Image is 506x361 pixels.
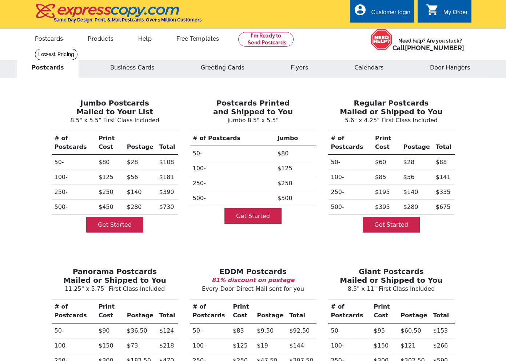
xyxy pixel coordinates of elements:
[276,57,323,78] button: Flyers
[328,338,371,353] th: 100-
[443,9,468,19] div: My Order
[96,299,124,324] th: Print Cost
[339,57,398,78] button: Calendars
[190,99,316,116] h3: Postcards Printed and Shipped to You
[393,44,464,52] span: Call
[401,131,433,155] th: Postage
[186,57,259,78] button: Greeting Cards
[76,29,125,47] a: Products
[156,323,178,338] td: $124
[328,323,371,338] th: 50-
[401,200,433,215] td: $280
[328,99,455,116] h3: Regular Postcards Mailed or Shipped to You
[433,185,455,200] td: $335
[328,116,455,125] p: 5.6" x 4.25" First Class Included
[354,3,367,16] i: account_circle
[275,191,316,206] td: $500
[190,161,275,176] th: 100-
[398,338,430,353] td: $121
[124,323,156,338] td: $36.50
[190,285,316,293] p: Every Door Direct Mail sent for you
[190,176,275,191] th: 250-
[17,57,79,78] button: Postcards
[124,338,156,353] td: $73
[52,323,96,338] th: 50-
[275,176,316,191] td: $250
[52,131,96,155] th: # of Postcards
[190,323,230,338] th: 50-
[190,191,275,206] th: 500-
[371,29,393,50] img: help
[371,9,410,19] div: Customer login
[286,338,316,353] td: $144
[426,3,439,16] i: shopping_cart
[354,8,410,17] a: account_circle Customer login
[124,185,156,200] td: $140
[430,299,455,324] th: Total
[52,170,96,185] th: 100-
[124,299,156,324] th: Postage
[52,200,96,215] th: 500-
[52,338,96,353] th: 100-
[372,155,401,170] td: $60
[405,44,464,52] a: [PHONE_NUMBER]
[254,299,286,324] th: Postage
[401,170,433,185] td: $56
[212,277,294,283] b: 81% discount on postage
[95,57,169,78] button: Business Cards
[230,338,254,353] td: $125
[372,200,401,215] td: $395
[124,155,156,170] td: $28
[156,299,178,324] th: Total
[363,217,420,233] a: Get Started
[433,200,455,215] td: $675
[328,155,372,170] th: 50-
[35,9,203,23] a: Same Day Design, Print, & Mail Postcards. Over 1 Million Customers.
[275,131,316,146] th: Jumbo
[254,338,286,353] td: $19
[96,170,124,185] td: $125
[52,116,178,125] p: 8.5" x 5.5" First Class Included
[156,200,178,215] td: $730
[96,131,124,155] th: Print Cost
[372,185,401,200] td: $195
[190,338,230,353] th: 100-
[190,267,316,276] h3: EDDM Postcards
[96,338,124,353] td: $150
[52,267,178,285] h3: Panorama Postcards Mailed or Shipped to You
[372,131,401,155] th: Print Cost
[286,299,316,324] th: Total
[286,323,316,338] td: $92.50
[224,208,282,224] a: Get Started
[96,185,124,200] td: $250
[156,338,178,353] td: $218
[190,299,230,324] th: # of Postcards
[398,323,430,338] td: $60.50
[96,155,124,170] td: $80
[124,200,156,215] td: $280
[371,338,398,353] td: $150
[430,338,455,353] td: $266
[96,323,124,338] td: $90
[372,170,401,185] td: $85
[275,161,316,176] td: $125
[52,299,96,324] th: # of Postcards
[328,131,372,155] th: # of Postcards
[156,155,178,170] td: $108
[328,200,372,215] th: 500-
[275,146,316,161] td: $80
[371,323,398,338] td: $95
[52,185,96,200] th: 250-
[415,57,485,78] button: Door Hangers
[190,146,275,161] th: 50-
[96,200,124,215] td: $450
[52,285,178,293] p: 11.25" x 5.75" First Class Included
[190,116,316,125] p: Jumbo 8.5" x 5.5"
[156,185,178,200] td: $390
[433,170,455,185] td: $141
[156,170,178,185] td: $181
[328,267,455,285] h3: Giant Postcards Mailed or Shipped to You
[328,299,371,324] th: # of Postcards
[433,131,455,155] th: Total
[156,131,178,155] th: Total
